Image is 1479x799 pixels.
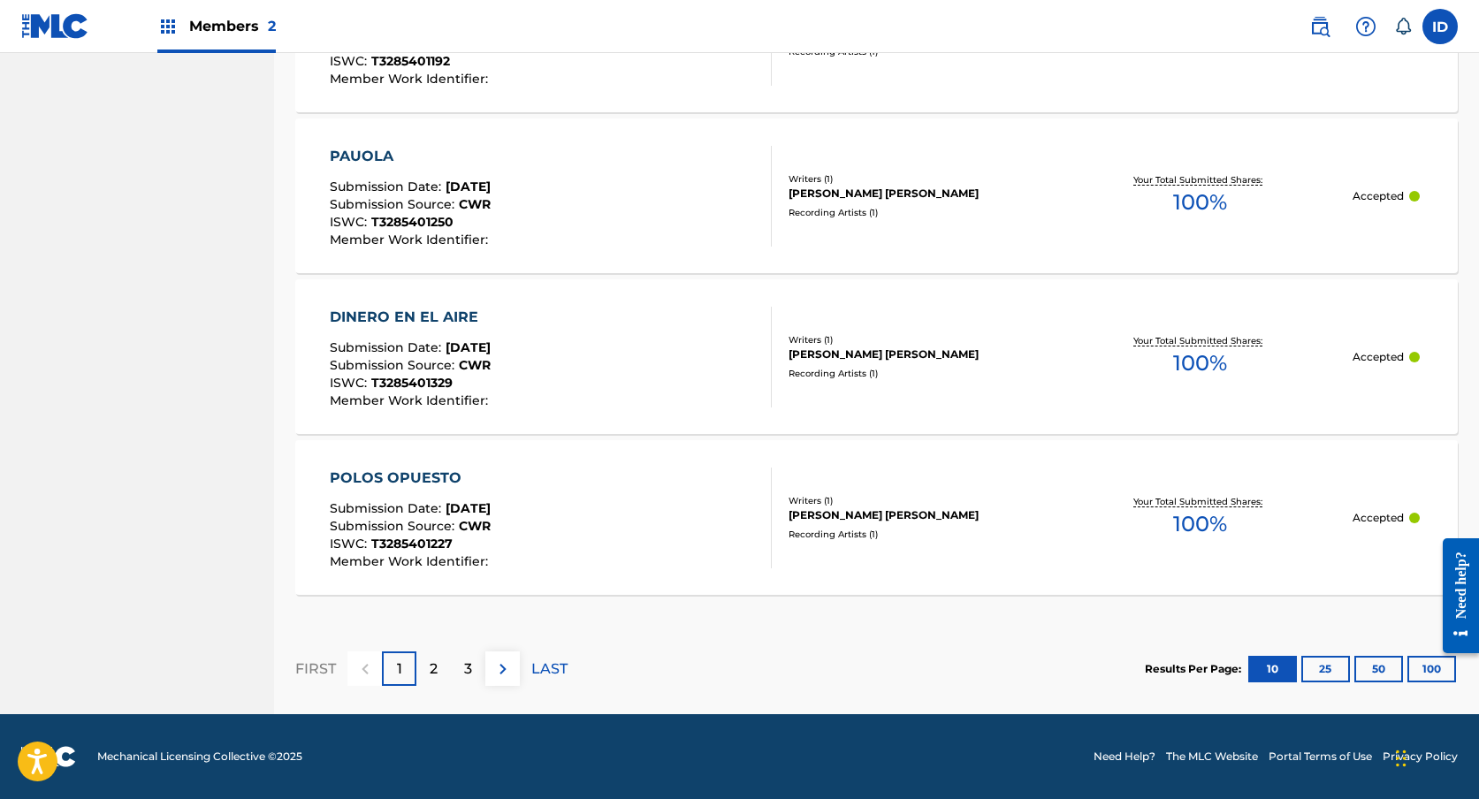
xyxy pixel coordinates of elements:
[268,18,276,34] span: 2
[330,307,492,328] div: DINERO EN EL AIRE
[189,16,276,36] span: Members
[330,518,459,534] span: Submission Source :
[789,172,1048,186] div: Writers ( 1 )
[1173,508,1227,540] span: 100 %
[371,214,454,230] span: T3285401250
[371,53,450,69] span: T3285401192
[1355,16,1376,37] img: help
[430,658,438,680] p: 2
[330,214,371,230] span: ISWC :
[789,186,1048,202] div: [PERSON_NAME] [PERSON_NAME]
[459,357,491,373] span: CWR
[330,339,446,355] span: Submission Date :
[789,346,1048,362] div: [PERSON_NAME] [PERSON_NAME]
[1383,749,1458,765] a: Privacy Policy
[295,658,336,680] p: FIRST
[97,749,302,765] span: Mechanical Licensing Collective © 2025
[1391,714,1479,799] iframe: Chat Widget
[459,518,491,534] span: CWR
[295,279,1458,434] a: DINERO EN EL AIRESubmission Date:[DATE]Submission Source:CWRISWC:T3285401329Member Work Identifie...
[1166,749,1258,765] a: The MLC Website
[531,658,568,680] p: LAST
[21,13,89,39] img: MLC Logo
[397,658,402,680] p: 1
[459,196,491,212] span: CWR
[330,232,492,247] span: Member Work Identifier :
[157,16,179,37] img: Top Rightsholders
[1394,18,1412,35] div: Notifications
[1348,9,1384,44] div: Help
[330,553,492,569] span: Member Work Identifier :
[371,536,453,552] span: T3285401227
[1173,347,1227,379] span: 100 %
[789,494,1048,507] div: Writers ( 1 )
[330,500,446,516] span: Submission Date :
[1173,186,1227,218] span: 100 %
[330,53,371,69] span: ISWC :
[371,375,453,391] span: T3285401329
[446,500,491,516] span: [DATE]
[1429,525,1479,667] iframe: Resource Center
[789,367,1048,380] div: Recording Artists ( 1 )
[1301,656,1350,682] button: 25
[446,179,491,194] span: [DATE]
[330,179,446,194] span: Submission Date :
[1145,661,1246,677] p: Results Per Page:
[1302,9,1338,44] a: Public Search
[1353,349,1404,365] p: Accepted
[330,468,492,489] div: POLOS OPUESTO
[789,333,1048,346] div: Writers ( 1 )
[1354,656,1403,682] button: 50
[492,658,514,680] img: right
[1133,173,1267,186] p: Your Total Submitted Shares:
[330,146,492,167] div: PAUOLA
[1309,16,1330,37] img: search
[1353,188,1404,204] p: Accepted
[330,357,459,373] span: Submission Source :
[1133,334,1267,347] p: Your Total Submitted Shares:
[330,392,492,408] span: Member Work Identifier :
[789,507,1048,523] div: [PERSON_NAME] [PERSON_NAME]
[330,375,371,391] span: ISWC :
[1407,656,1456,682] button: 100
[295,118,1458,273] a: PAUOLASubmission Date:[DATE]Submission Source:CWRISWC:T3285401250Member Work Identifier:Writers (...
[1269,749,1372,765] a: Portal Terms of Use
[295,440,1458,595] a: POLOS OPUESTOSubmission Date:[DATE]Submission Source:CWRISWC:T3285401227Member Work Identifier:Wr...
[330,536,371,552] span: ISWC :
[789,206,1048,219] div: Recording Artists ( 1 )
[330,196,459,212] span: Submission Source :
[789,528,1048,541] div: Recording Artists ( 1 )
[446,339,491,355] span: [DATE]
[1422,9,1458,44] div: User Menu
[1353,510,1404,526] p: Accepted
[1396,732,1407,785] div: Drag
[1094,749,1155,765] a: Need Help?
[21,746,76,767] img: logo
[464,658,472,680] p: 3
[330,71,492,87] span: Member Work Identifier :
[1133,495,1267,508] p: Your Total Submitted Shares:
[1248,656,1297,682] button: 10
